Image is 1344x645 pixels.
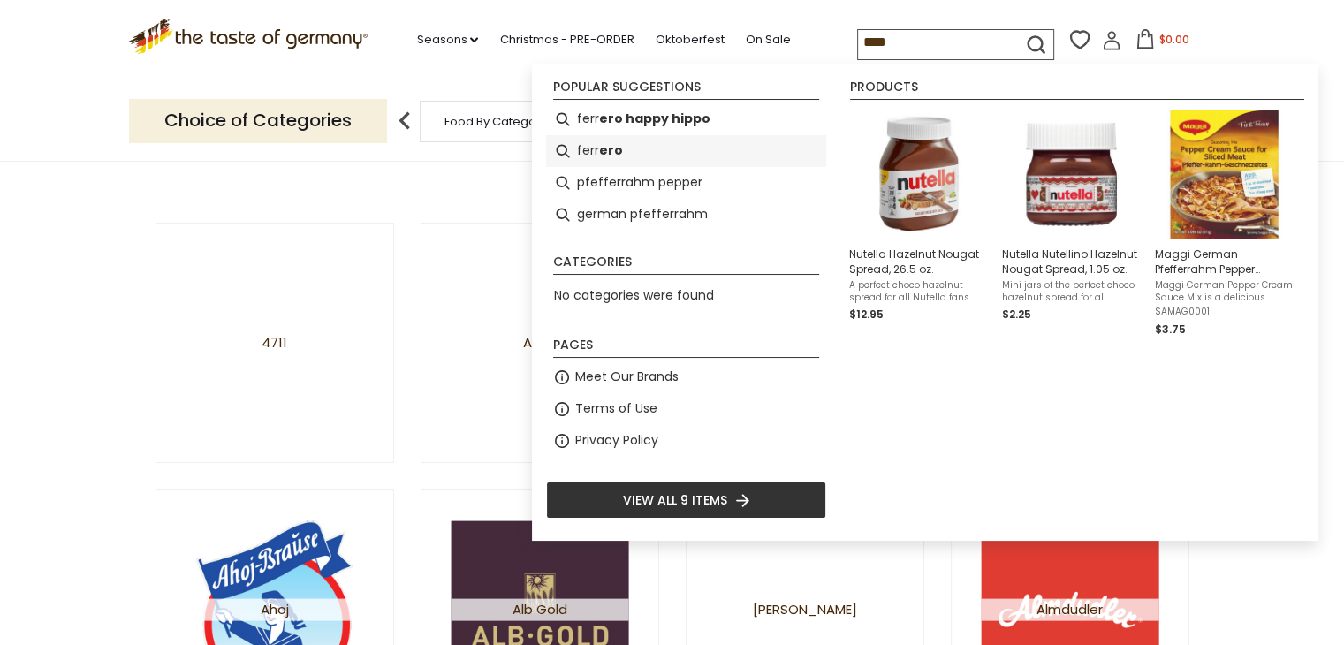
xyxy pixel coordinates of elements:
span: $2.25 [1002,307,1031,322]
li: ferrero [546,135,826,167]
span: Alb Gold [451,598,628,620]
span: View all 9 items [623,490,727,510]
li: View all 9 items [546,482,826,519]
li: Maggi German Pfefferrahm Pepper Cream Sauce Mix - 1.09 oz [1148,103,1301,345]
li: Products [850,80,1304,100]
a: 4711 [156,223,394,463]
a: Meet Our Brands [575,367,679,387]
span: SAMAG0001 [1155,306,1294,318]
span: $12.95 [849,307,884,322]
p: Choice of Categories [129,99,387,142]
a: Privacy Policy [575,430,658,451]
a: Nutella Hazelnut Nougat SpreadNutella Hazelnut Nougat Spread, 26.5 oz.A perfect choco hazelnut sp... [849,110,988,338]
a: Nuttela Nutellino Hazelnut Nougat SpreadNutella Nutellino Hazelnut Nougat Spread, 1.05 oz.Mini ja... [1002,110,1141,338]
button: $0.00 [1125,29,1200,56]
span: Nutella Hazelnut Nougat Spread, 26.5 oz. [849,247,988,277]
li: ferrero happy hippo [546,103,826,135]
li: Pages [553,338,819,358]
li: Privacy Policy [546,425,826,457]
li: Terms of Use [546,393,826,425]
b: ero [599,140,623,161]
span: Abba [523,331,557,353]
b: ero happy hippo [599,109,710,129]
a: Abba [421,223,659,463]
span: $0.00 [1158,32,1188,47]
span: Nutella Nutellino Hazelnut Nougat Spread, 1.05 oz. [1002,247,1141,277]
a: Christmas - PRE-ORDER [499,30,634,49]
span: Maggi German Pepper Cream Sauce Mix is a delicious sauce mix that is easily prepared to create a ... [1155,279,1294,304]
span: Mini jars of the perfect choco hazelnut spread for all Nutella fans. Makes a great topping on toa... [1002,279,1141,304]
li: pfefferrahm pepper [546,167,826,199]
span: Almdudler [981,598,1158,620]
span: Maggi German Pfefferrahm Pepper Cream Sauce Mix - 1.09 oz [1155,247,1294,277]
span: Ahoj [186,598,363,620]
div: Instant Search Results [532,64,1318,541]
a: Terms of Use [575,398,657,419]
img: Nutella Hazelnut Nougat Spread [854,110,983,239]
img: Maggi German Pfefferrahm Pepper Cream Sauce Mix [1160,110,1288,239]
li: Nutella Nutellino Hazelnut Nougat Spread, 1.05 oz. [995,103,1148,345]
span: $3.75 [1155,322,1186,337]
a: Oktoberfest [655,30,724,49]
a: Food By Category [444,115,547,128]
span: [PERSON_NAME] [753,598,857,620]
li: Popular suggestions [553,80,819,100]
span: 4711 [262,331,287,353]
img: previous arrow [387,103,422,139]
span: A perfect choco hazelnut spread for all Nutella fans. Makes a great topping on toasted bread. Pro... [849,279,988,304]
img: Nuttela Nutellino Hazelnut Nougat Spread [1007,110,1135,239]
span: No categories were found [554,286,714,304]
a: Maggi German Pfefferrahm Pepper Cream Sauce MixMaggi German Pfefferrahm Pepper Cream Sauce Mix - ... [1155,110,1294,338]
a: On Sale [745,30,790,49]
li: Nutella Hazelnut Nougat Spread, 26.5 oz. [842,103,995,345]
li: Meet Our Brands [546,361,826,393]
li: Categories [553,255,819,275]
li: german pfefferrahm [546,199,826,231]
a: Seasons [416,30,478,49]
